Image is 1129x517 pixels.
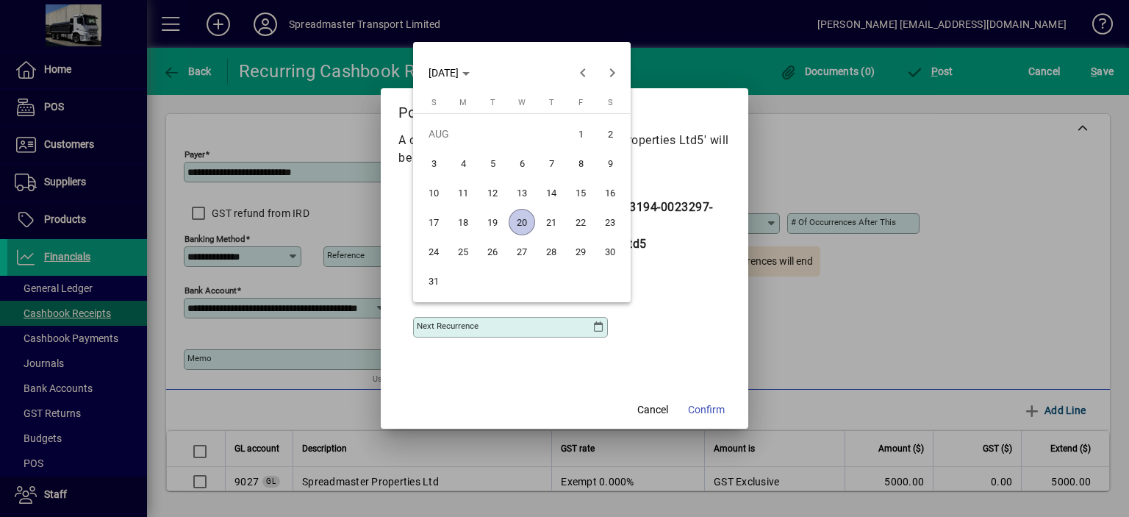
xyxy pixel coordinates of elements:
button: Fri Aug 29 2025 [566,237,595,266]
button: Fri Aug 01 2025 [566,119,595,149]
span: 9 [597,150,623,177]
span: 18 [450,209,476,235]
span: 22 [567,209,594,235]
button: Mon Aug 18 2025 [448,207,478,237]
span: 26 [479,238,506,265]
button: Fri Aug 15 2025 [566,178,595,207]
span: 16 [597,179,623,206]
button: Sat Aug 23 2025 [595,207,625,237]
button: Tue Aug 05 2025 [478,149,507,178]
button: Fri Aug 08 2025 [566,149,595,178]
span: S [608,98,613,107]
button: Sat Aug 02 2025 [595,119,625,149]
span: T [490,98,495,107]
button: Sun Aug 17 2025 [419,207,448,237]
button: Sat Aug 30 2025 [595,237,625,266]
span: 20 [509,209,535,235]
button: Sun Aug 03 2025 [419,149,448,178]
button: Choose month and year [423,60,476,86]
span: 12 [479,179,506,206]
span: 3 [420,150,447,177]
span: 27 [509,238,535,265]
button: Sat Aug 16 2025 [595,178,625,207]
button: Wed Aug 27 2025 [507,237,537,266]
button: Fri Aug 22 2025 [566,207,595,237]
button: Wed Aug 20 2025 [507,207,537,237]
button: Sat Aug 09 2025 [595,149,625,178]
button: Tue Aug 19 2025 [478,207,507,237]
span: S [431,98,437,107]
span: 8 [567,150,594,177]
button: Sun Aug 31 2025 [419,266,448,296]
span: 31 [420,268,447,294]
span: T [549,98,554,107]
span: 14 [538,179,564,206]
span: 24 [420,238,447,265]
button: Mon Aug 25 2025 [448,237,478,266]
button: Thu Aug 21 2025 [537,207,566,237]
span: 5 [479,150,506,177]
span: M [459,98,467,107]
span: 11 [450,179,476,206]
span: 19 [479,209,506,235]
span: 25 [450,238,476,265]
span: 2 [597,121,623,147]
span: 29 [567,238,594,265]
span: F [578,98,583,107]
span: W [518,98,526,107]
button: Thu Aug 14 2025 [537,178,566,207]
button: Previous month [568,58,598,88]
button: Mon Aug 04 2025 [448,149,478,178]
span: 13 [509,179,535,206]
td: AUG [419,119,566,149]
span: 21 [538,209,564,235]
span: 1 [567,121,594,147]
span: 6 [509,150,535,177]
button: Wed Aug 13 2025 [507,178,537,207]
span: 7 [538,150,564,177]
span: 4 [450,150,476,177]
button: Wed Aug 06 2025 [507,149,537,178]
span: 10 [420,179,447,206]
span: 15 [567,179,594,206]
span: 30 [597,238,623,265]
button: Tue Aug 26 2025 [478,237,507,266]
span: 23 [597,209,623,235]
span: 28 [538,238,564,265]
span: 17 [420,209,447,235]
span: [DATE] [429,67,459,79]
button: Thu Aug 07 2025 [537,149,566,178]
button: Sun Aug 24 2025 [419,237,448,266]
button: Mon Aug 11 2025 [448,178,478,207]
button: Next month [598,58,627,88]
button: Sun Aug 10 2025 [419,178,448,207]
button: Tue Aug 12 2025 [478,178,507,207]
button: Thu Aug 28 2025 [537,237,566,266]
